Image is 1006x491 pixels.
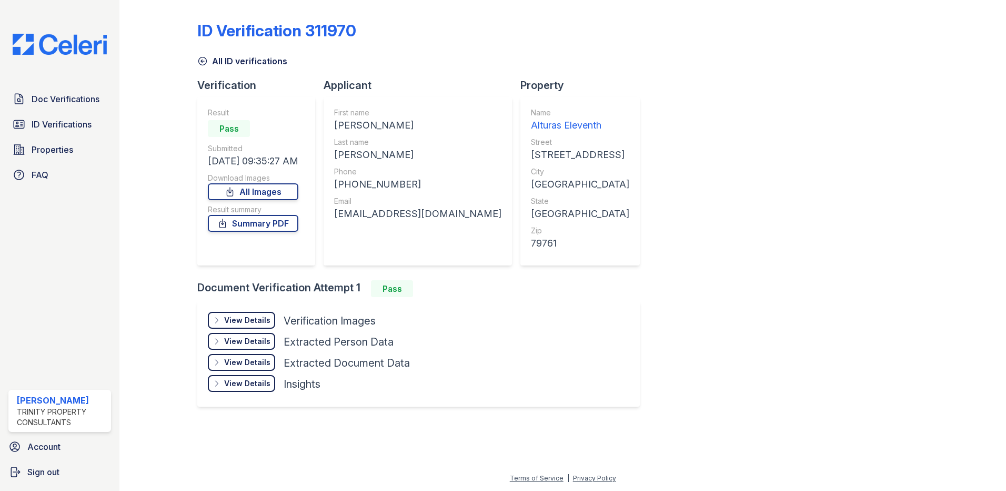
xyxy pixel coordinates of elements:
[531,177,629,192] div: [GEOGRAPHIC_DATA]
[531,196,629,207] div: State
[531,107,629,133] a: Name Alturas Eleventh
[8,139,111,160] a: Properties
[224,378,270,389] div: View Details
[208,215,298,232] a: Summary PDF
[284,313,376,328] div: Verification Images
[284,335,394,349] div: Extracted Person Data
[32,93,99,105] span: Doc Verifications
[17,394,107,407] div: [PERSON_NAME]
[284,377,320,391] div: Insights
[208,204,298,215] div: Result summary
[197,78,324,93] div: Verification
[197,21,356,40] div: ID Verification 311970
[224,315,270,326] div: View Details
[334,107,501,118] div: First name
[224,357,270,368] div: View Details
[324,78,520,93] div: Applicant
[4,34,115,55] img: CE_Logo_Blue-a8612792a0a2168367f1c8372b55b34899dd931a85d93a1a3d3e32e68fde9ad4.png
[4,436,115,457] a: Account
[208,107,298,118] div: Result
[334,148,501,162] div: [PERSON_NAME]
[208,120,250,137] div: Pass
[510,474,564,482] a: Terms of Service
[371,280,413,297] div: Pass
[32,118,92,131] span: ID Verifications
[334,196,501,207] div: Email
[520,78,648,93] div: Property
[284,356,410,370] div: Extracted Document Data
[8,89,111,110] a: Doc Verifications
[27,466,59,478] span: Sign out
[531,166,629,177] div: City
[531,236,629,251] div: 79761
[334,177,501,192] div: [PHONE_NUMBER]
[334,207,501,221] div: [EMAIL_ADDRESS][DOMAIN_NAME]
[531,207,629,221] div: [GEOGRAPHIC_DATA]
[208,154,298,169] div: [DATE] 09:35:27 AM
[197,280,648,297] div: Document Verification Attempt 1
[531,107,629,118] div: Name
[573,474,616,482] a: Privacy Policy
[531,225,629,236] div: Zip
[8,114,111,135] a: ID Verifications
[334,137,501,148] div: Last name
[334,118,501,133] div: [PERSON_NAME]
[197,55,287,67] a: All ID verifications
[32,169,48,181] span: FAQ
[531,137,629,148] div: Street
[208,173,298,183] div: Download Images
[27,440,61,453] span: Account
[4,461,115,483] a: Sign out
[208,183,298,200] a: All Images
[567,474,569,482] div: |
[17,407,107,428] div: Trinity Property Consultants
[208,143,298,154] div: Submitted
[531,148,629,162] div: [STREET_ADDRESS]
[224,336,270,347] div: View Details
[8,164,111,185] a: FAQ
[32,143,73,156] span: Properties
[531,118,629,133] div: Alturas Eleventh
[334,166,501,177] div: Phone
